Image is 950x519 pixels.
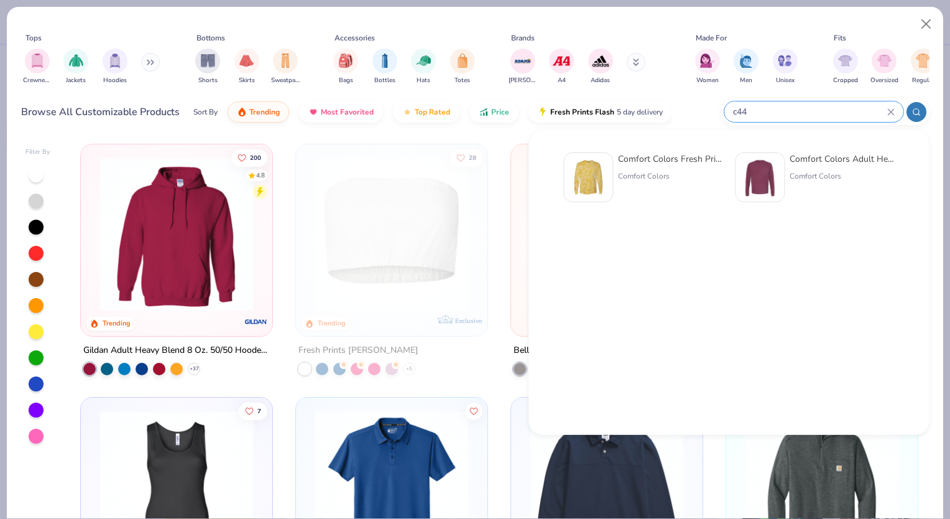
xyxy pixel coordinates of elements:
[870,76,898,85] span: Oversized
[456,54,469,68] img: Totes Image
[469,101,519,123] button: Price
[103,49,127,85] div: filter for Hoodies
[588,49,613,85] div: filter for Adidas
[21,105,180,119] div: Browse All Customizable Products
[465,402,482,419] button: Like
[271,49,300,85] button: filter button
[244,309,269,334] img: Gildan logo
[411,49,436,85] button: filter button
[833,49,858,85] button: filter button
[25,147,50,157] div: Filter By
[406,365,412,373] span: + 5
[402,107,412,117] img: TopRated.gif
[549,49,574,85] div: filter for A4
[523,157,690,311] img: 93e3ca73-1550-4e98-a29b-3a4396fc8003
[196,32,225,44] div: Bottoms
[23,49,52,85] button: filter button
[450,49,475,85] button: filter button
[66,76,86,85] span: Jackets
[417,54,431,68] img: Hats Image
[93,157,260,311] img: 01756b78-01f6-4cc6-8d8a-3c30c1a0c8ac
[195,49,220,85] button: filter button
[271,49,300,85] div: filter for Sweatpants
[103,49,127,85] button: filter button
[538,107,548,117] img: flash.gif
[834,32,846,44] div: Fits
[870,49,898,85] div: filter for Oversized
[378,54,392,68] img: Bottles Image
[190,365,199,373] span: + 37
[193,106,218,118] div: Sort By
[618,152,722,166] div: Comfort Colors Fresh Prints x Comfort Colors Pocket Long Sleeve
[372,49,397,85] div: filter for Bottles
[776,76,795,85] span: Unisex
[228,101,289,123] button: Trending
[257,171,265,180] div: 4.8
[877,54,892,68] img: Oversized Image
[911,49,936,85] div: filter for Regular
[870,49,898,85] button: filter button
[833,49,858,85] div: filter for Cropped
[258,408,262,414] span: 7
[239,402,268,419] button: Like
[298,343,418,358] div: Fresh Prints [PERSON_NAME]
[773,49,798,85] button: filter button
[740,76,752,85] span: Men
[773,49,798,85] div: filter for Unisex
[509,76,537,85] span: Adams
[83,343,270,358] div: Gildan Adult Heavy Blend 8 Oz. 50/50 Hooded Sweatshirt
[833,76,858,85] span: Cropped
[511,32,535,44] div: Brands
[103,76,127,85] span: Hoodies
[195,49,220,85] div: filter for Shorts
[734,49,759,85] button: filter button
[696,32,727,44] div: Made For
[569,158,607,197] img: eb77c862-7bb6-420f-b7d1-dc84db82c16c
[734,49,759,85] div: filter for Men
[251,154,262,161] span: 200
[695,49,720,85] button: filter button
[790,152,894,166] div: Comfort Colors Adult Heavyweight RS Long-Sleeve Pocket T-Shirt
[249,107,280,117] span: Trending
[271,76,300,85] span: Sweatpants
[237,107,247,117] img: trending.gif
[588,49,613,85] button: filter button
[339,76,353,85] span: Bags
[491,107,509,117] span: Price
[308,157,475,311] img: efee32c2-9ea2-4f57-b6b4-349390c7468f
[415,107,450,117] span: Top Rated
[778,54,792,68] img: Unisex Image
[550,107,614,117] span: Fresh Prints Flash
[321,107,374,117] span: Most Favorited
[528,101,672,123] button: Fresh Prints Flash5 day delivery
[455,317,482,325] span: Exclusive
[915,12,938,36] button: Close
[552,52,571,70] img: A4 Image
[201,54,215,68] img: Shorts Image
[732,105,887,119] input: Try "T-Shirt"
[69,54,83,68] img: Jackets Image
[911,49,936,85] button: filter button
[339,54,353,68] img: Bags Image
[198,76,218,85] span: Shorts
[234,49,259,85] div: filter for Skirts
[790,171,894,182] div: Comfort Colors
[23,76,52,85] span: Crewnecks
[333,49,358,85] button: filter button
[108,54,122,68] img: Hoodies Image
[308,107,318,117] img: most_fav.gif
[279,54,292,68] img: Sweatpants Image
[30,54,44,68] img: Crewnecks Image
[25,32,42,44] div: Tops
[838,54,852,68] img: Cropped Image
[299,101,383,123] button: Most Favorited
[696,76,719,85] span: Women
[63,49,88,85] button: filter button
[739,54,753,68] img: Men Image
[393,101,459,123] button: Top Rated
[239,54,254,68] img: Skirts Image
[372,49,397,85] button: filter button
[450,149,482,166] button: Like
[334,32,375,44] div: Accessories
[912,76,934,85] span: Regular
